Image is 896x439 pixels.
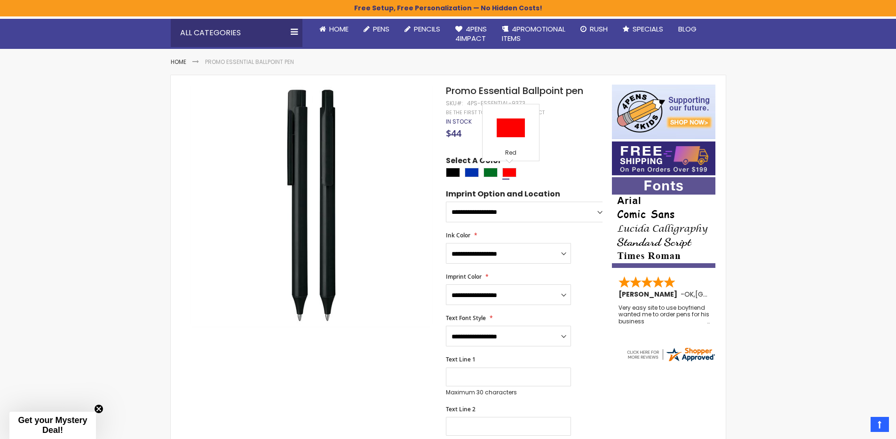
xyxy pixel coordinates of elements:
[485,149,537,158] div: Red
[356,19,397,39] a: Pens
[455,24,487,43] span: 4Pens 4impact
[446,109,545,116] a: Be the first to review this product
[446,168,460,177] div: Black
[446,84,583,97] span: Promo Essential Ballpoint pen
[695,290,764,299] span: [GEOGRAPHIC_DATA]
[329,24,349,34] span: Home
[448,19,494,49] a: 4Pens4impact
[484,168,498,177] div: Green
[618,305,710,325] div: Very easy site to use boyfriend wanted me to order pens for his business
[312,19,356,39] a: Home
[446,389,571,396] p: Maximum 30 characters
[618,290,681,299] span: [PERSON_NAME]
[18,415,87,435] span: Get your Mystery Deal!
[446,355,476,363] span: Text Line 1
[190,84,434,328] img: Promo Essential Ballpoint pen
[446,99,463,107] strong: SKU
[397,19,448,39] a: Pencils
[446,118,472,125] div: Availability
[633,24,663,34] span: Specials
[446,314,486,322] span: Text Font Style
[446,156,501,168] span: Select A Color
[171,58,186,66] a: Home
[678,24,697,34] span: Blog
[612,85,715,139] img: 4pens 4 kids
[446,231,470,239] span: Ink Color
[684,290,694,299] span: OK
[612,177,715,268] img: font-personalization-examples
[494,19,573,49] a: 4PROMOTIONALITEMS
[9,412,96,439] div: Get your Mystery Deal!Close teaser
[414,24,440,34] span: Pencils
[626,357,716,365] a: 4pens.com certificate URL
[502,24,565,43] span: 4PROMOTIONAL ITEMS
[465,168,479,177] div: Blue
[615,19,671,39] a: Specials
[573,19,615,39] a: Rush
[626,346,716,363] img: 4pens.com widget logo
[446,127,461,140] span: $44
[373,24,389,34] span: Pens
[446,118,472,125] span: In stock
[94,404,103,414] button: Close teaser
[612,141,715,175] img: Free shipping on orders over $199
[446,273,482,281] span: Imprint Color
[671,19,704,39] a: Blog
[502,168,516,177] div: Red
[681,290,764,299] span: - ,
[467,100,525,107] div: 4PS-ESSENTIAL-9373
[446,189,560,202] span: Imprint Option and Location
[171,19,302,47] div: All Categories
[446,405,476,413] span: Text Line 2
[590,24,608,34] span: Rush
[205,58,294,66] li: Promo Essential Ballpoint pen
